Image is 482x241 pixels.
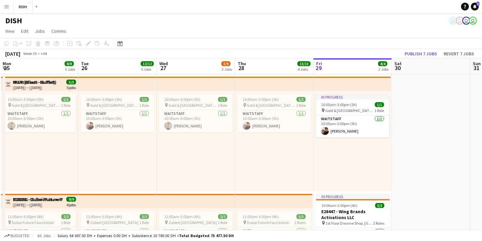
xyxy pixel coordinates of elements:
span: 29 [315,64,322,72]
app-card-role: Waitstaff1/110:00am-3:00pm (5h)[PERSON_NAME] [237,110,311,132]
button: Revert 7 jobs [441,49,477,58]
span: 1 Role [61,103,70,108]
app-user-avatar: Tracy Secreto [456,17,464,25]
span: 30 [393,64,402,72]
span: Total Budgeted 75 477.50 DH [179,233,234,238]
span: 27 [158,64,168,72]
span: Dubai Future Foundation [247,220,289,225]
div: +04 [41,51,47,56]
div: [DATE] → [DATE] [14,202,63,207]
span: 5/5 [67,80,76,84]
span: Edit [21,28,29,34]
span: Dubai Future Foundation [12,220,54,225]
span: 1/1 [218,97,227,102]
span: Sat [394,61,402,66]
span: Gold & [GEOGRAPHIC_DATA], [PERSON_NAME] Rd - Al Quoz - Al Quoz Industrial Area 3 - [GEOGRAPHIC_DA... [90,103,139,108]
span: 12/12 [141,61,154,66]
span: 2/2 [218,214,227,219]
span: 1 Role [374,108,384,113]
app-card-role: Waitstaff1/110:00am-3:00pm (5h)[PERSON_NAME] [81,110,154,132]
span: Jobs [35,28,45,34]
span: Sun [473,61,481,66]
a: Comms [49,27,69,35]
span: 28 [237,64,246,72]
div: [DATE] [5,50,20,57]
span: 2 Roles [294,220,306,225]
div: 4 jobs [67,202,76,207]
div: 3 Jobs [65,67,75,72]
span: 1 Role [139,220,149,225]
span: Gold & [GEOGRAPHIC_DATA], [PERSON_NAME] Rd - Al Quoz - Al Quoz Industrial Area 3 - [GEOGRAPHIC_DA... [169,103,218,108]
span: Budgeted [10,233,30,238]
span: Mon [3,61,11,66]
span: 25 [2,64,11,72]
span: 11:00am-3:00pm (4h) [164,214,200,219]
span: Week 35 [22,51,38,56]
span: 3 [476,2,479,6]
app-card-role: Waitstaff1/110:00am-3:00pm (5h)[PERSON_NAME] [2,110,76,132]
app-job-card: 10:00am-3:00pm (5h)1/1 Gold & [GEOGRAPHIC_DATA], [PERSON_NAME] Rd - Al Quoz - Al Quoz Industrial ... [159,94,232,132]
a: View [3,27,17,35]
span: Thu [238,61,246,66]
span: 26 [80,64,89,72]
div: In progress10:00am-3:00pm (5h)1/1 Gold & [GEOGRAPHIC_DATA], [PERSON_NAME] Rd - Al Quoz - Al Quoz ... [316,94,389,138]
span: 1 Role [296,103,306,108]
button: Budgeted [3,232,30,239]
span: 3/9 [221,61,231,66]
div: 2 Jobs [378,67,389,72]
div: In progress [316,194,390,199]
span: 1 Role [218,103,227,108]
span: 10:00am-3:00pm (5h) [321,102,357,107]
span: 10:00am-3:00pm (5h) [8,97,44,102]
span: 1 Role [139,103,149,108]
span: 1/1 [375,102,384,107]
app-user-avatar: John Santarin [449,17,457,25]
app-job-card: 10:00am-3:00pm (5h)1/1 Gold & [GEOGRAPHIC_DATA], [PERSON_NAME] Rd - Al Quoz - Al Quoz Industrial ... [2,94,76,132]
app-user-avatar: Tracy Secreto [462,17,470,25]
span: 2/2 [61,214,70,219]
button: Publish 7 jobs [402,49,440,58]
span: 1/1 [140,97,149,102]
span: 1/1 [296,97,306,102]
div: Salary 64 697.50 DH + Expenses 0.00 DH + Subsistence 10 780.00 DH = [57,233,234,238]
span: Zabeel [GEOGRAPHIC_DATA] [90,220,138,225]
span: 1 Role [218,220,227,225]
span: 1 Role [61,220,70,225]
span: 10:00am-2:00pm (4h) [321,203,357,208]
span: 1/1 [61,97,70,102]
span: 10:00am-3:00pm (5h) [86,97,122,102]
div: In progress [316,94,389,100]
h1: DISH [5,16,22,26]
span: 9/9 [67,197,76,202]
span: 13/13 [297,61,311,66]
span: 4/4 [378,61,387,66]
span: 2/2 [140,214,149,219]
span: 3/3 [375,203,384,208]
span: 3/3 [296,214,306,219]
span: 11:00am-3:00pm (4h) [243,214,279,219]
app-user-avatar: Tracy Secreto [469,17,477,25]
span: Wed [159,61,168,66]
span: 31 [472,64,481,72]
button: DISH [13,0,32,13]
span: Zabeel [GEOGRAPHIC_DATA] [169,220,217,225]
div: [DATE] → [DATE] [14,85,56,90]
app-job-card: 10:00am-3:00pm (5h)1/1 Gold & [GEOGRAPHIC_DATA], [PERSON_NAME] Rd - Al Quoz - Al Quoz Industrial ... [237,94,311,132]
app-job-card: 10:00am-3:00pm (5h)1/1 Gold & [GEOGRAPHIC_DATA], [PERSON_NAME] Rd - Al Quoz - Al Quoz Industrial ... [81,94,154,132]
span: View [5,28,14,34]
div: 3 Jobs [222,67,232,72]
span: 11:00am-3:00pm (4h) [8,214,44,219]
a: Edit [18,27,31,35]
span: 11:00am-3:00pm (4h) [86,214,122,219]
a: Jobs [32,27,48,35]
span: 1st Floor Dreame Shop, [GEOGRAPHIC_DATA] [326,221,373,226]
app-card-role: Waitstaff1/110:00am-3:00pm (5h)[PERSON_NAME] [316,115,389,138]
span: Comms [51,28,66,34]
span: Fri [316,61,322,66]
app-card-role: Waitstaff1/110:00am-3:00pm (5h)[PERSON_NAME] [159,110,232,132]
div: 5 jobs [67,84,76,90]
